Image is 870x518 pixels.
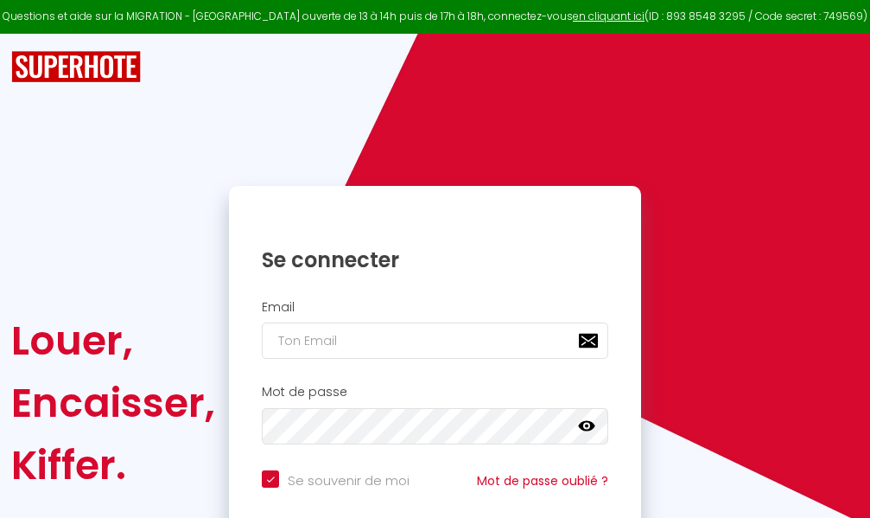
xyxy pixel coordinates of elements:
h2: Email [262,300,608,315]
h2: Mot de passe [262,385,608,400]
div: Louer, [11,310,215,372]
img: SuperHote logo [11,51,141,83]
div: Encaisser, [11,372,215,434]
h1: Se connecter [262,246,608,273]
input: Ton Email [262,323,608,359]
a: en cliquant ici [573,9,645,23]
div: Kiffer. [11,434,215,496]
a: Mot de passe oublié ? [477,472,608,489]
